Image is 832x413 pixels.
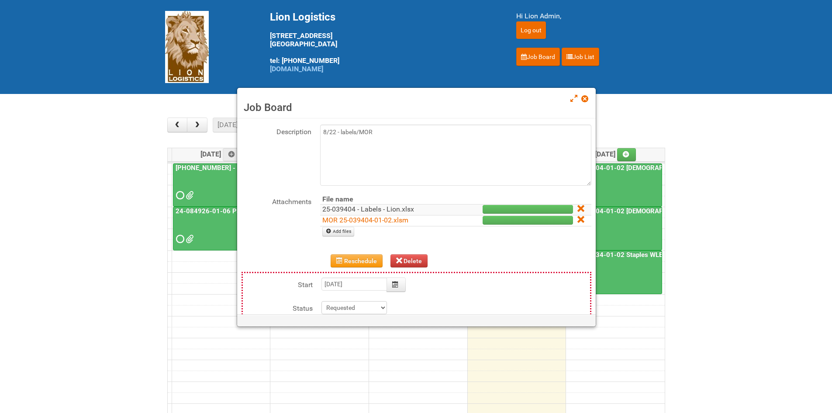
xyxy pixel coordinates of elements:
a: Job Board [516,48,560,66]
a: Job List [562,48,599,66]
button: Reschedule [331,254,383,267]
button: Calendar [387,278,406,292]
label: Start [243,278,313,290]
span: [DATE] [200,150,242,158]
label: Description [242,125,311,137]
a: Add an event [223,148,242,161]
img: Lion Logistics [165,11,209,83]
label: Status [243,301,313,314]
span: [DATE] [595,150,636,158]
a: Lion Logistics [165,42,209,51]
a: 25-002634-01-02 Staples WLE 2025 Community - Seventh Mailing [567,250,662,294]
a: [PHONE_NUMBER] - R+F InnoCPT [174,164,277,172]
th: File name [320,194,446,205]
a: [DOMAIN_NAME] [270,65,323,73]
a: 24-084926-01-06 Pack Collab Wand Tint [173,207,268,250]
span: Requested [176,236,182,242]
label: Attachments [242,194,311,207]
button: [DATE] [213,118,242,132]
textarea: 8/22 - labels/MOR [320,125,591,186]
a: [PHONE_NUMBER] - R+F InnoCPT [173,163,268,207]
div: Hi Lion Admin, [516,11,667,21]
a: 25-039404-01-02 [DEMOGRAPHIC_DATA] Wet Shave SQM [568,164,746,172]
a: Add an event [617,148,636,161]
a: 25-039404 - Labels - Lion.xlsx [322,205,414,213]
span: grp 1001 2..jpg group 1001 1..jpg MOR 24-084926-01-08.xlsm Labels 24-084926-01-06 Pack Collab Wan... [186,236,192,242]
a: 25-039404-01-02 [DEMOGRAPHIC_DATA] Wet Shave SQM - photo slot [567,207,662,250]
input: Log out [516,21,546,39]
a: Add files [322,227,354,236]
a: MOR 25-039404-01-02.xlsm [322,216,408,224]
h3: Job Board [244,101,589,114]
span: MDN 25-032854-01-08 Left overs.xlsx MOR 25-032854-01-08.xlsm 25_032854_01_LABELS_Lion.xlsx MDN 25... [186,192,192,198]
span: Lion Logistics [270,11,335,23]
a: 25-039404-01-02 [DEMOGRAPHIC_DATA] Wet Shave SQM [567,163,662,207]
span: Requested [176,192,182,198]
a: 24-084926-01-06 Pack Collab Wand Tint [174,207,300,215]
div: [STREET_ADDRESS] [GEOGRAPHIC_DATA] tel: [PHONE_NUMBER] [270,11,494,73]
button: Delete [390,254,428,267]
